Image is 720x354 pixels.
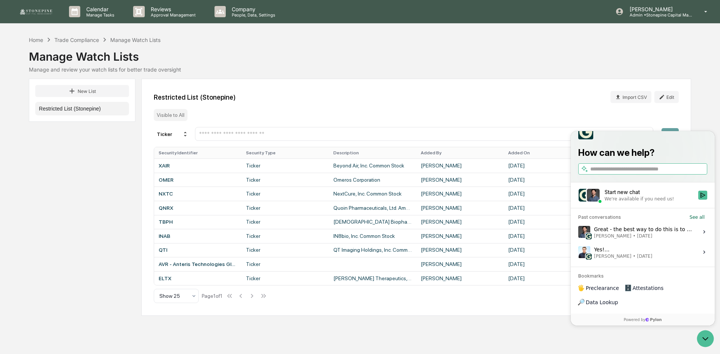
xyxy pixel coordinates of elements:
span: Preclearance [15,153,48,161]
div: XAIR [159,163,237,169]
th: Added On [504,147,591,158]
td: [PERSON_NAME] [416,201,504,215]
div: Past conversations [7,83,50,89]
div: Visible to All [154,109,187,121]
button: New List [35,85,129,97]
p: Reviews [145,6,199,12]
img: Dave Feldman [7,95,19,107]
p: Approval Management [145,12,199,18]
td: [DATE] [504,257,591,271]
p: People, Data, Settings [226,12,279,18]
div: Start new chat [34,57,123,65]
div: Manage Watch Lists [110,37,160,43]
button: Import CSV [610,91,651,103]
th: Security Type [241,147,329,158]
img: 1746055101610-c473b297-6a78-478c-a979-82029cc54cd1 [15,122,21,128]
span: [PERSON_NAME] [23,122,61,128]
td: [DATE] [504,187,591,201]
button: Start new chat [127,60,136,69]
th: Security Identifier [154,147,241,158]
div: Restricted List (Stonepine) [154,93,236,101]
span: Data Lookup [15,167,47,175]
iframe: Customer support window [571,131,715,326]
td: Ticker [241,243,329,257]
td: [PERSON_NAME] Therapeutics, Inc. Common Stock [329,271,416,285]
div: OMER [159,177,237,183]
td: [PERSON_NAME] [416,173,504,187]
td: [PERSON_NAME] [416,158,504,173]
div: Manage and review your watch lists for better trade oversight [29,66,691,73]
div: 🖐️ [7,154,13,160]
td: [DATE] [504,201,591,215]
img: 1746055101610-c473b297-6a78-478c-a979-82029cc54cd1 [15,102,21,108]
a: 🗄️Attestations [51,150,96,164]
td: Ticker [241,215,329,229]
td: [PERSON_NAME] [416,187,504,201]
td: [DATE] [504,158,591,173]
td: [PERSON_NAME] [416,229,504,243]
td: Ticker [241,173,329,187]
div: AVR - Anteris Technologies Global Corp. [159,261,237,267]
td: NextCure, Inc. Common Stock [329,187,416,201]
div: QTI [159,247,237,253]
div: QNRX [159,205,237,211]
img: logo [18,8,54,15]
img: Jack Rasmussen [7,115,19,127]
div: TBPH [159,219,237,225]
td: Ticker [241,201,329,215]
div: INAB [159,233,237,239]
p: How can we help? [7,16,136,28]
td: Beyond Air, Inc. Common Stock [329,158,416,173]
td: IN8bio, Inc. Common Stock [329,229,416,243]
div: We're available if you need us! [34,65,103,71]
td: [DEMOGRAPHIC_DATA] Biopharma, Inc. [329,215,416,229]
span: [PERSON_NAME] [23,102,61,108]
td: [PERSON_NAME] [416,257,504,271]
a: 🖐️Preclearance [4,150,51,164]
div: 🔎 [7,168,13,174]
td: [PERSON_NAME] [416,243,504,257]
div: ELTX [159,275,237,281]
td: [DATE] [504,271,591,285]
span: Attestations [62,153,93,161]
td: [DATE] [504,173,591,187]
td: Ticker [241,187,329,201]
td: Ticker [241,158,329,173]
td: Ticker [241,229,329,243]
button: Edit [654,91,679,103]
p: Company [226,6,279,12]
div: Home [29,37,43,43]
td: Omeros Corporation [329,173,416,187]
button: Restricted List (Stonepine) [35,102,129,115]
td: Ticker [241,257,329,271]
p: [PERSON_NAME] [624,6,693,12]
div: Manage Watch Lists [29,44,691,63]
img: 4531339965365_218c74b014194aa58b9b_72.jpg [16,57,29,71]
p: Admin • Stonepine Capital Management [624,12,693,18]
span: [DATE] [66,102,82,108]
img: 1746055101610-c473b297-6a78-478c-a979-82029cc54cd1 [7,57,21,71]
a: 🔎Data Lookup [4,164,50,178]
td: [DATE] [504,215,591,229]
button: See all [116,82,136,91]
td: Quoin Pharmaceuticals, Ltd. American Depositary Shares [329,201,416,215]
div: 🗄️ [54,154,60,160]
iframe: Open customer support [696,329,716,350]
th: Description [329,147,416,158]
td: [PERSON_NAME] [416,215,504,229]
p: Manage Tasks [80,12,118,18]
span: Pylon [75,186,91,191]
span: • [62,122,65,128]
div: Trade Compliance [54,37,99,43]
td: [DATE] [504,243,591,257]
div: Page 1 of 1 [202,293,222,299]
p: Calendar [80,6,118,12]
span: • [62,102,65,108]
td: QT Imaging Holdings, Inc. Common Stock [329,243,416,257]
div: Ticker [154,128,191,140]
a: Powered byPylon [53,185,91,191]
span: [DATE] [66,122,82,128]
div: NXTC [159,191,237,197]
td: [PERSON_NAME] [416,271,504,285]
